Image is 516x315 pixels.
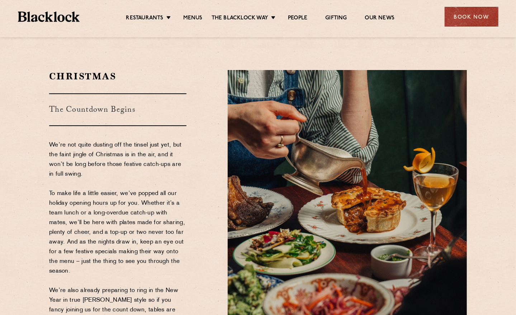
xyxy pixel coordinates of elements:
h3: The Countdown Begins [49,93,186,126]
a: The Blacklock Way [212,15,268,23]
img: BL_Textured_Logo-footer-cropped.svg [18,11,80,22]
div: Book Now [445,7,498,27]
a: People [288,15,307,23]
a: Restaurants [126,15,164,23]
a: Gifting [325,15,347,23]
a: Our News [365,15,395,23]
a: Menus [183,15,203,23]
h2: Christmas [49,70,186,83]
